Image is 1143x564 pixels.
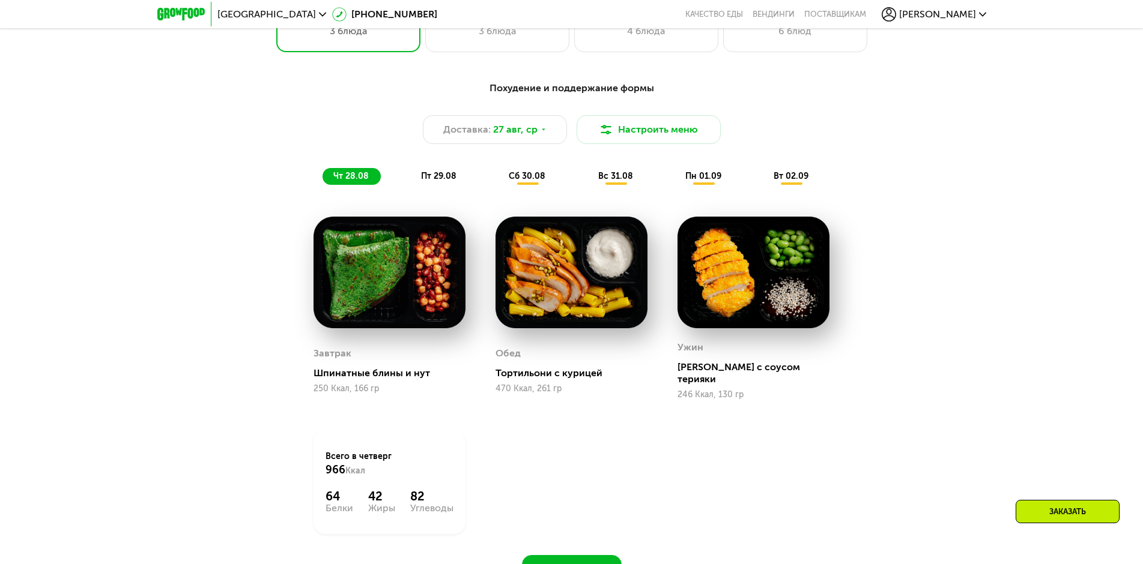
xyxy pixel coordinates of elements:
[899,10,976,19] span: [PERSON_NAME]
[774,171,808,181] span: вт 02.09
[1016,500,1120,523] div: Заказать
[598,171,633,181] span: вс 31.08
[443,122,491,137] span: Доставка:
[410,503,453,513] div: Углеводы
[289,24,408,38] div: 3 блюда
[333,171,369,181] span: чт 28.08
[685,171,721,181] span: пн 01.09
[421,171,456,181] span: пт 29.08
[217,10,316,19] span: [GEOGRAPHIC_DATA]
[410,489,453,503] div: 82
[678,390,829,400] div: 246 Ккал, 130 гр
[685,10,743,19] a: Качество еды
[753,10,795,19] a: Вендинги
[326,463,345,476] span: 966
[678,338,703,356] div: Ужин
[496,367,657,379] div: Тортильони с курицей
[345,466,365,476] span: Ккал
[368,503,395,513] div: Жиры
[216,81,927,96] div: Похудение и поддержание формы
[314,384,465,394] div: 250 Ккал, 166 гр
[438,24,557,38] div: 3 блюда
[577,115,721,144] button: Настроить меню
[326,489,353,503] div: 64
[314,367,475,379] div: Шпинатные блины и нут
[804,10,866,19] div: поставщикам
[587,24,706,38] div: 4 блюда
[509,171,545,181] span: сб 30.08
[326,503,353,513] div: Белки
[368,489,395,503] div: 42
[736,24,855,38] div: 6 блюд
[326,451,453,477] div: Всего в четверг
[496,384,647,394] div: 470 Ккал, 261 гр
[493,122,538,137] span: 27 авг, ср
[314,344,351,362] div: Завтрак
[678,361,839,385] div: [PERSON_NAME] с соусом терияки
[332,7,437,22] a: [PHONE_NUMBER]
[496,344,521,362] div: Обед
